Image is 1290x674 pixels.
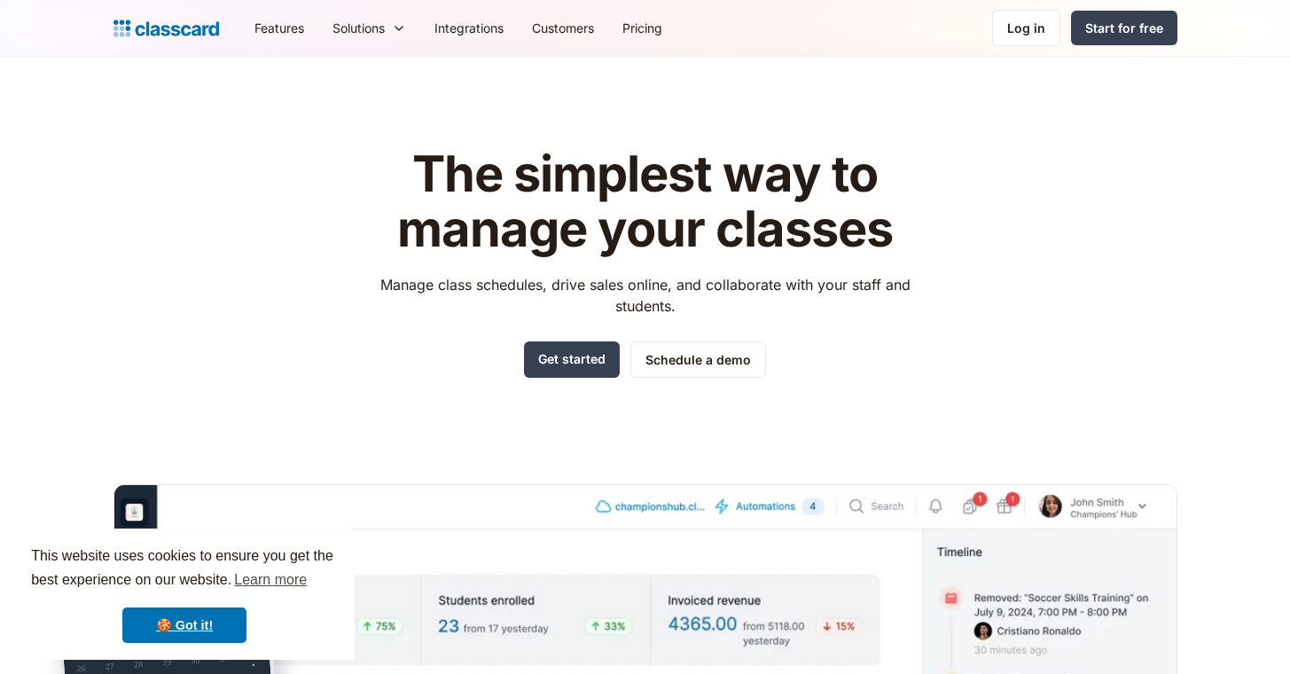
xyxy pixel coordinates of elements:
a: Get started [524,341,620,378]
a: Log in [992,10,1060,46]
p: Manage class schedules, drive sales online, and collaborate with your staff and students. [364,274,926,317]
a: Customers [518,8,608,48]
h1: The simplest way to manage your classes [364,147,926,256]
div: Log in [1007,19,1045,37]
a: Start for free [1071,11,1177,45]
a: Features [240,8,318,48]
div: Start for free [1085,19,1163,37]
span: This website uses cookies to ensure you get the best experience on our website. [31,545,338,593]
a: Integrations [420,8,518,48]
a: learn more about cookies [231,567,309,593]
a: Pricing [608,8,676,48]
a: Schedule a demo [630,341,766,378]
a: dismiss cookie message [122,607,246,643]
div: Solutions [318,8,420,48]
div: cookieconsent [14,529,355,660]
div: Solutions [332,19,385,37]
a: Logo [113,16,219,41]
